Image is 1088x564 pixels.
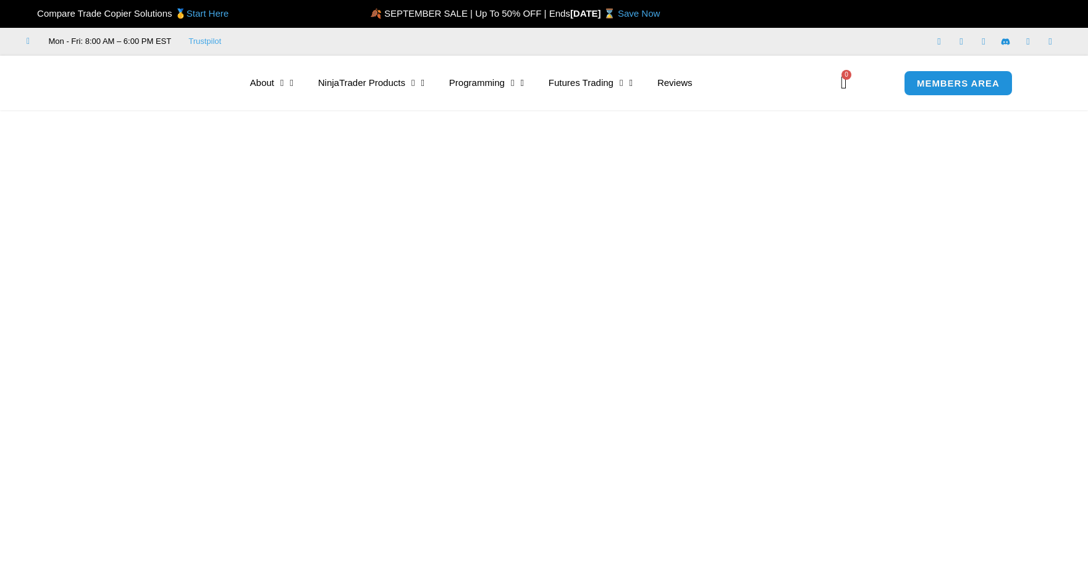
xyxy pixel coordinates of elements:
[645,69,705,97] a: Reviews
[841,70,851,80] span: 0
[188,34,221,49] a: Trustpilot
[917,79,1000,88] span: MEMBERS AREA
[437,69,536,97] a: Programming
[187,8,229,19] a: Start Here
[822,65,866,101] a: 0
[238,69,821,97] nav: Menu
[618,8,660,19] a: Save Now
[46,34,172,49] span: Mon - Fri: 8:00 AM – 6:00 PM EST
[370,8,570,19] span: 🍂 SEPTEMBER SALE | Up To 50% OFF | Ends
[27,8,229,19] span: Compare Trade Copier Solutions 🥇
[238,69,306,97] a: About
[27,9,36,18] img: 🏆
[81,61,214,105] img: LogoAI | Affordable Indicators – NinjaTrader
[570,8,618,19] strong: [DATE] ⌛
[536,69,645,97] a: Futures Trading
[904,70,1013,96] a: MEMBERS AREA
[306,69,437,97] a: NinjaTrader Products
